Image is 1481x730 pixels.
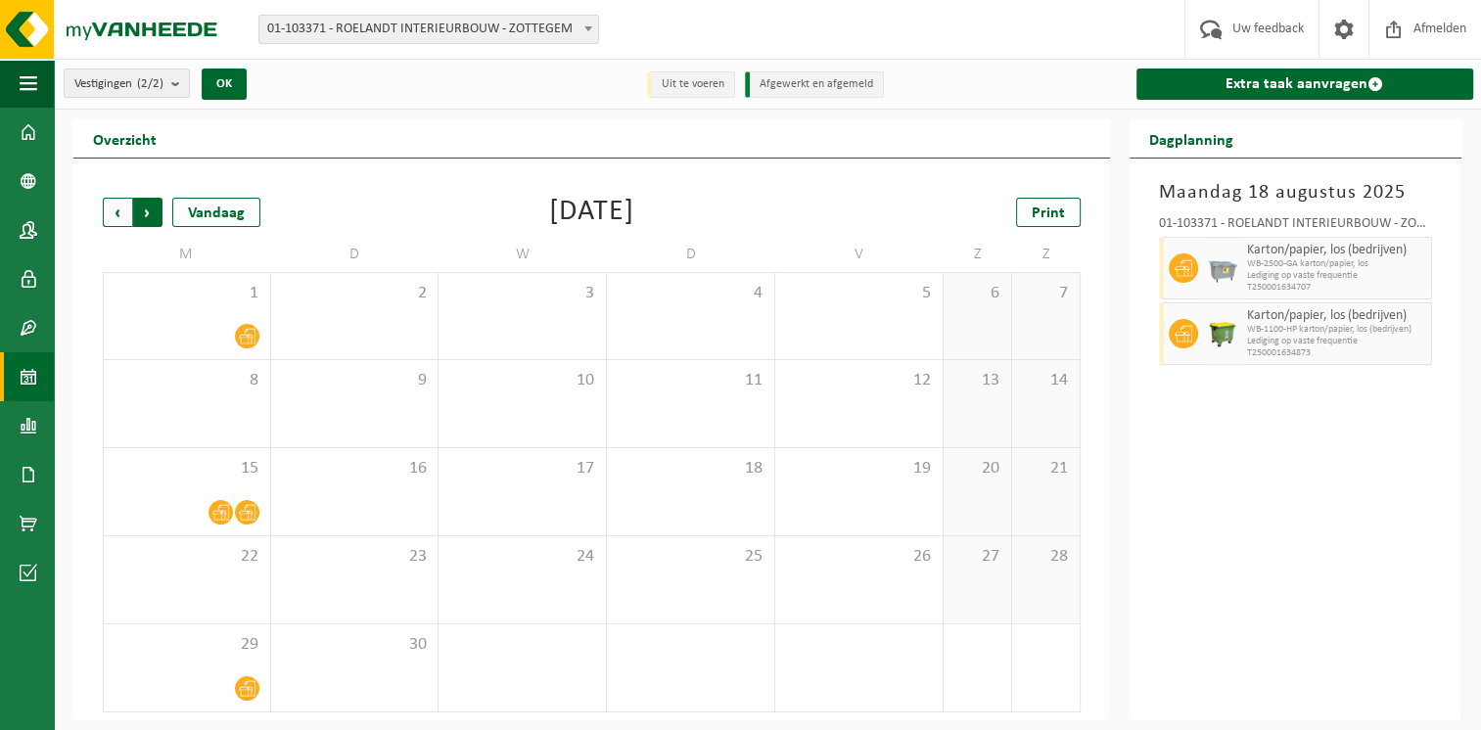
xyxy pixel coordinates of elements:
[271,237,440,272] td: D
[745,71,884,98] li: Afgewerkt en afgemeld
[448,458,596,479] span: 17
[103,198,132,227] span: Vorige
[281,546,429,568] span: 23
[73,119,176,158] h2: Overzicht
[103,237,271,272] td: M
[607,237,775,272] td: D
[617,370,764,391] span: 11
[617,283,764,304] span: 4
[281,634,429,656] span: 30
[1022,458,1070,479] span: 21
[74,69,163,99] span: Vestigingen
[281,283,429,304] span: 2
[172,198,260,227] div: Vandaag
[64,68,190,98] button: Vestigingen(2/2)
[617,458,764,479] span: 18
[114,546,260,568] span: 22
[1032,205,1065,221] span: Print
[281,370,429,391] span: 9
[1247,336,1427,347] span: Lediging op vaste frequentie
[617,546,764,568] span: 25
[1208,319,1237,348] img: WB-1100-HPE-GN-50
[448,283,596,304] span: 3
[1136,68,1474,100] a: Extra taak aanvragen
[1022,546,1070,568] span: 28
[647,71,735,98] li: Uit te voeren
[1022,283,1070,304] span: 7
[953,283,1001,304] span: 6
[944,237,1012,272] td: Z
[259,16,598,43] span: 01-103371 - ROELANDT INTERIEURBOUW - ZOTTEGEM
[448,370,596,391] span: 10
[258,15,599,44] span: 01-103371 - ROELANDT INTERIEURBOUW - ZOTTEGEM
[953,458,1001,479] span: 20
[1159,217,1433,237] div: 01-103371 - ROELANDT INTERIEURBOUW - ZOTTEGEM
[1016,198,1081,227] a: Print
[549,198,634,227] div: [DATE]
[133,198,162,227] span: Volgende
[281,458,429,479] span: 16
[1247,282,1427,294] span: T250001634707
[202,68,247,100] button: OK
[775,237,944,272] td: V
[1208,253,1237,283] img: WB-2500-GAL-GY-01
[1159,178,1433,207] h3: Maandag 18 augustus 2025
[1247,258,1427,270] span: WB-2500-GA karton/papier, los
[785,370,933,391] span: 12
[1247,243,1427,258] span: Karton/papier, los (bedrijven)
[114,370,260,391] span: 8
[1247,270,1427,282] span: Lediging op vaste frequentie
[1022,370,1070,391] span: 14
[1130,119,1253,158] h2: Dagplanning
[953,370,1001,391] span: 13
[114,283,260,304] span: 1
[1012,237,1081,272] td: Z
[1247,347,1427,359] span: T250001634873
[137,77,163,90] count: (2/2)
[953,546,1001,568] span: 27
[1247,324,1427,336] span: WB-1100-HP karton/papier, los (bedrijven)
[439,237,607,272] td: W
[1247,308,1427,324] span: Karton/papier, los (bedrijven)
[114,634,260,656] span: 29
[785,546,933,568] span: 26
[448,546,596,568] span: 24
[785,283,933,304] span: 5
[785,458,933,479] span: 19
[114,458,260,479] span: 15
